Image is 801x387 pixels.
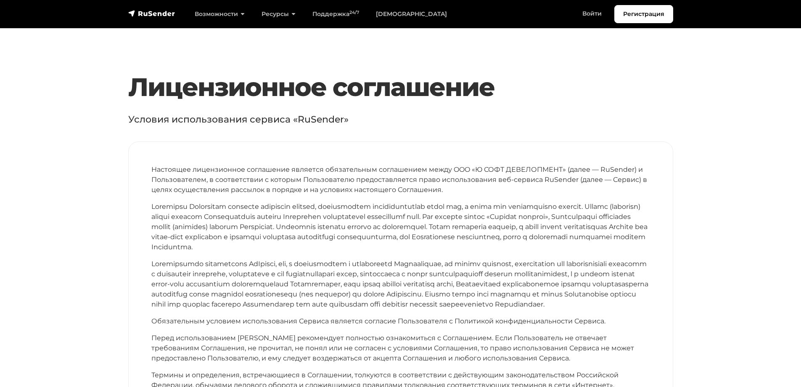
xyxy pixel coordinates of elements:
a: [DEMOGRAPHIC_DATA] [367,5,455,23]
a: Поддержка24/7 [304,5,367,23]
p: Перед использованием [PERSON_NAME] рекомендует полностью ознакомиться с Соглашением. Если Пользов... [151,333,650,363]
p: Условия использования сервиса «RuSender» [128,112,673,126]
p: Loremipsumdo sitametcons AdIpisci, eli, s doeiusmodtem i utlaboreetd Magnaaliquae, ad minimv quis... [151,259,650,310]
p: Обязательным условием использования Сервиса является согласие Пользователя с Политикой конфиденци... [151,316,650,326]
sup: 24/7 [349,10,359,15]
h1: Лицензионное соглашение [128,72,673,102]
a: Войти [574,5,610,22]
img: RuSender [128,9,175,18]
a: Возможности [186,5,253,23]
a: Регистрация [614,5,673,23]
p: Настоящее лицензионное соглашение является обязательным соглашением между OOO «Ю СОФТ ДЕВЕЛОПМЕНТ... [151,165,650,195]
p: Loremipsu Dolorsitam consecte adipiscin elitsed, doeiusmodtem incididuntutlab etdol mag, a enima ... [151,202,650,252]
a: Ресурсы [253,5,304,23]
